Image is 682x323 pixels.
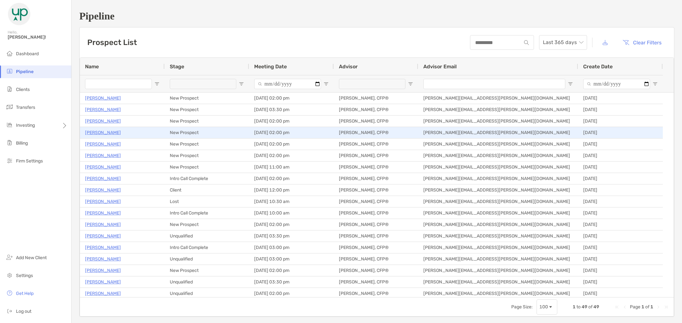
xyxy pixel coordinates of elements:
[249,276,334,288] div: [DATE] 03:30 pm
[85,64,99,70] span: Name
[85,117,121,125] a: [PERSON_NAME]
[423,79,565,89] input: Advisor Email Filter Input
[568,81,573,86] button: Open Filter Menu
[645,304,649,310] span: of
[418,265,578,276] div: [PERSON_NAME][EMAIL_ADDRESS][PERSON_NAME][DOMAIN_NAME]
[165,242,249,253] div: Intro Call Complete
[578,242,663,253] div: [DATE]
[85,140,121,148] a: [PERSON_NAME]
[249,265,334,276] div: [DATE] 02:00 pm
[418,116,578,127] div: [PERSON_NAME][EMAIL_ADDRESS][PERSON_NAME][DOMAIN_NAME]
[85,163,121,171] a: [PERSON_NAME]
[165,253,249,265] div: Unqualified
[6,121,13,129] img: investing icon
[165,116,249,127] div: New Prospect
[418,196,578,207] div: [PERSON_NAME][EMAIL_ADDRESS][PERSON_NAME][DOMAIN_NAME]
[423,64,457,70] span: Advisor Email
[578,161,663,173] div: [DATE]
[524,40,529,45] img: input icon
[418,173,578,184] div: [PERSON_NAME][EMAIL_ADDRESS][PERSON_NAME][DOMAIN_NAME]
[16,255,47,260] span: Add New Client
[334,196,418,207] div: [PERSON_NAME], CFP®
[6,289,13,297] img: get-help icon
[334,253,418,265] div: [PERSON_NAME], CFP®
[615,304,620,310] div: First Page
[618,35,666,49] button: Clear Filters
[650,304,653,310] span: 1
[85,152,121,160] a: [PERSON_NAME]
[334,242,418,253] div: [PERSON_NAME], CFP®
[578,276,663,288] div: [DATE]
[578,253,663,265] div: [DATE]
[583,64,613,70] span: Create Date
[85,106,121,114] a: [PERSON_NAME]
[85,244,121,252] a: [PERSON_NAME]
[578,173,663,184] div: [DATE]
[622,304,627,310] div: Previous Page
[583,79,650,89] input: Create Date Filter Input
[165,207,249,219] div: Intro Call Complete
[578,288,663,299] div: [DATE]
[578,139,663,150] div: [DATE]
[578,230,663,242] div: [DATE]
[16,291,34,296] span: Get Help
[249,219,334,230] div: [DATE] 02:00 pm
[339,64,358,70] span: Advisor
[578,207,663,219] div: [DATE]
[85,129,121,137] a: [PERSON_NAME]
[539,304,548,310] div: 100
[249,150,334,161] div: [DATE] 02:00 pm
[16,158,43,164] span: Firm Settings
[249,161,334,173] div: [DATE] 11:00 am
[165,139,249,150] div: New Prospect
[165,161,249,173] div: New Prospect
[418,104,578,115] div: [PERSON_NAME][EMAIL_ADDRESS][PERSON_NAME][DOMAIN_NAME]
[16,309,31,314] span: Log out
[543,35,583,49] span: Last 365 days
[249,184,334,196] div: [DATE] 12:00 pm
[334,139,418,150] div: [PERSON_NAME], CFP®
[418,127,578,138] div: [PERSON_NAME][EMAIL_ADDRESS][PERSON_NAME][DOMAIN_NAME]
[85,209,121,217] a: [PERSON_NAME]
[249,253,334,265] div: [DATE] 03:00 pm
[334,150,418,161] div: [PERSON_NAME], CFP®
[663,304,669,310] div: Last Page
[85,278,121,286] a: [PERSON_NAME]
[85,198,121,206] p: [PERSON_NAME]
[418,219,578,230] div: [PERSON_NAME][EMAIL_ADDRESS][PERSON_NAME][DOMAIN_NAME]
[85,267,121,274] a: [PERSON_NAME]
[582,304,587,310] span: 49
[165,184,249,196] div: Client
[6,49,13,57] img: dashboard icon
[334,127,418,138] div: [PERSON_NAME], CFP®
[334,93,418,104] div: [PERSON_NAME], CFP®
[249,230,334,242] div: [DATE] 03:30 pm
[334,104,418,115] div: [PERSON_NAME], CFP®
[249,173,334,184] div: [DATE] 02:00 pm
[578,219,663,230] div: [DATE]
[537,299,557,315] div: Page Size
[588,304,592,310] span: of
[6,85,13,93] img: clients icon
[6,157,13,164] img: firm-settings icon
[418,184,578,196] div: [PERSON_NAME][EMAIL_ADDRESS][PERSON_NAME][DOMAIN_NAME]
[85,94,121,102] p: [PERSON_NAME]
[165,196,249,207] div: Lost
[418,150,578,161] div: [PERSON_NAME][EMAIL_ADDRESS][PERSON_NAME][DOMAIN_NAME]
[16,51,39,56] span: Dashboard
[511,304,533,310] div: Page Size:
[249,139,334,150] div: [DATE] 02:00 pm
[249,104,334,115] div: [DATE] 03:30 pm
[578,116,663,127] div: [DATE]
[641,304,644,310] span: 1
[418,276,578,288] div: [PERSON_NAME][EMAIL_ADDRESS][PERSON_NAME][DOMAIN_NAME]
[408,81,413,86] button: Open Filter Menu
[85,221,121,229] a: [PERSON_NAME]
[576,304,581,310] span: to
